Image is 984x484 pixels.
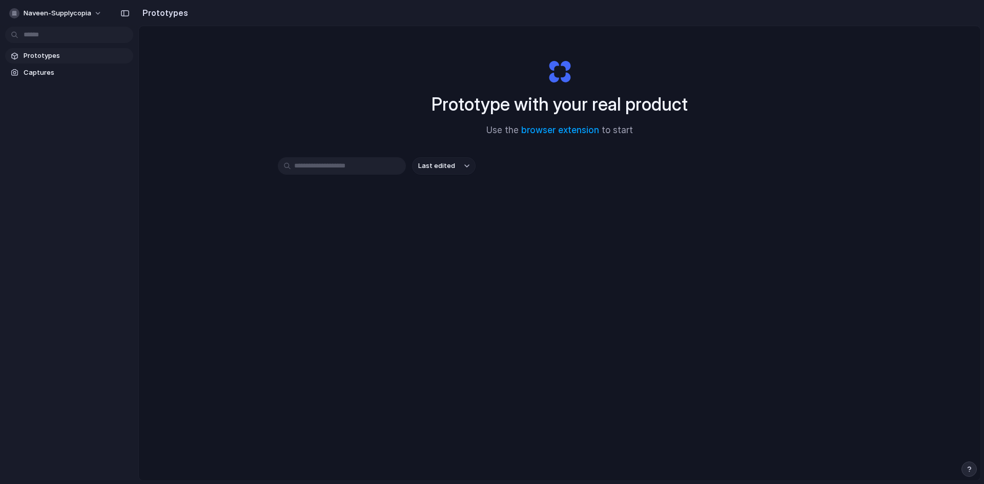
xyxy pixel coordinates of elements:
h1: Prototype with your real product [432,91,688,118]
span: Prototypes [24,51,129,61]
a: Prototypes [5,48,133,64]
button: Last edited [412,157,476,175]
span: Last edited [418,161,455,171]
span: Captures [24,68,129,78]
span: Use the to start [486,124,633,137]
a: Captures [5,65,133,80]
h2: Prototypes [138,7,188,19]
a: browser extension [521,125,599,135]
span: naveen-supplycopia [24,8,91,18]
button: naveen-supplycopia [5,5,107,22]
